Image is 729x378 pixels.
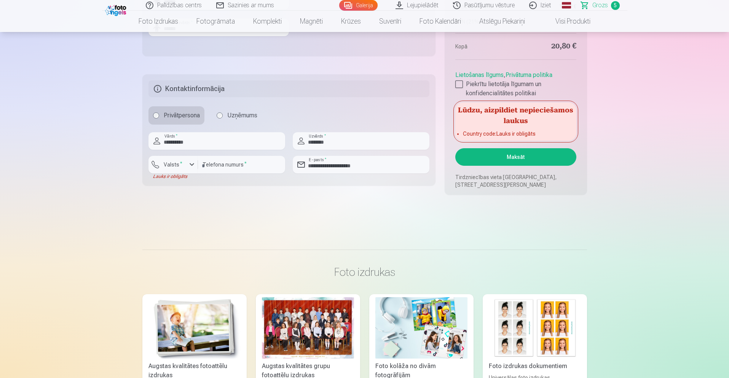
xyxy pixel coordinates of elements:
[148,173,198,179] div: Lauks ir obligāts
[534,11,600,32] a: Visi produkti
[486,362,584,371] div: Foto izdrukas dokumentiem
[489,297,581,359] img: Foto izdrukas dokumentiem
[410,11,470,32] a: Foto kalendāri
[520,41,576,52] dd: 20,80 €
[455,173,576,189] p: Tirdzniecības vieta [GEOGRAPHIC_DATA], [STREET_ADDRESS][PERSON_NAME]
[129,11,187,32] a: Foto izdrukas
[375,297,467,359] img: Foto kolāža no divām fotogrāfijām
[187,11,244,32] a: Fotogrāmata
[455,80,576,98] label: Piekrītu lietotāja līgumam un konfidencialitātes politikai
[291,11,332,32] a: Magnēti
[161,161,185,168] label: Valsts
[592,1,608,10] span: Grozs
[455,41,512,52] dt: Kopā
[455,148,576,166] button: Maksāt
[148,106,204,125] label: Privātpersona
[212,106,262,125] label: Uzņēmums
[470,11,534,32] a: Atslēgu piekariņi
[506,71,552,78] a: Privātuma politika
[332,11,370,32] a: Krūzes
[370,11,410,32] a: Suvenīri
[455,103,576,127] h5: Lūdzu, aizpildiet nepieciešamos laukus
[455,67,576,98] div: ,
[611,1,620,10] span: 5
[148,80,430,97] h5: Kontaktinformācija
[217,112,223,119] input: Uzņēmums
[148,297,241,359] img: Augstas kvalitātes fotoattēlu izdrukas
[455,71,504,78] a: Lietošanas līgums
[244,11,291,32] a: Komplekti
[148,265,581,279] h3: Foto izdrukas
[463,130,568,138] li: Country code : Lauks ir obligāts
[105,3,128,16] img: /fa1
[153,112,159,119] input: Privātpersona
[148,156,198,173] button: Valsts*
